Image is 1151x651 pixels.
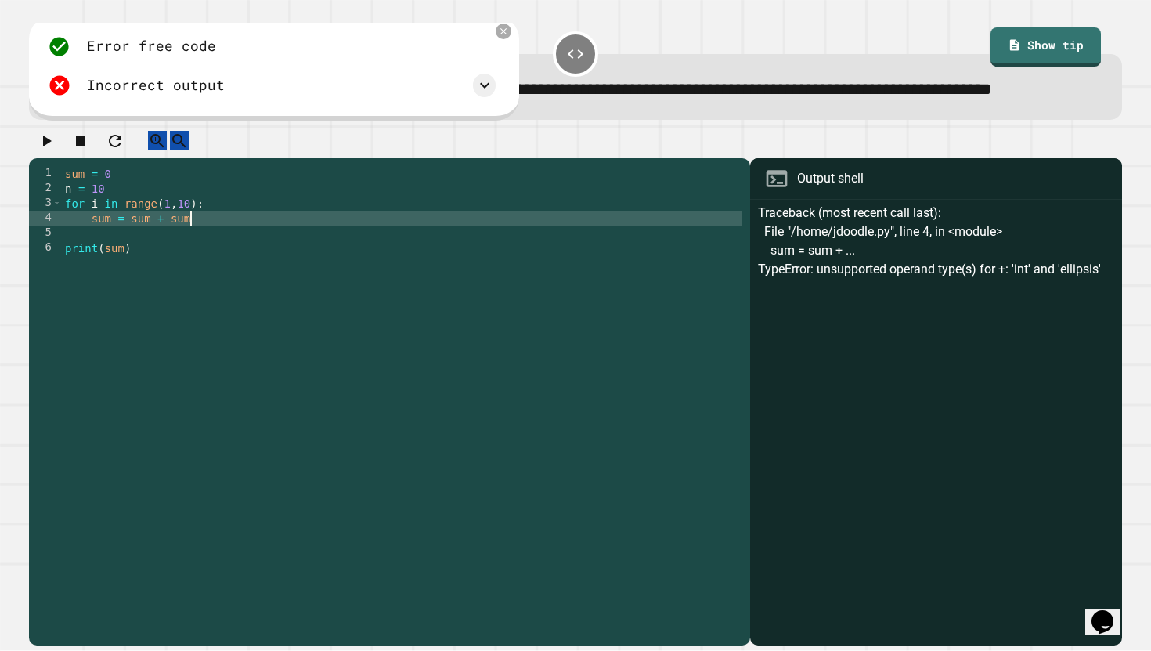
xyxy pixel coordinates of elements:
[29,181,62,196] div: 2
[29,166,62,181] div: 1
[29,211,62,226] div: 4
[758,204,1115,646] div: Traceback (most recent call last): File "/home/jdoodle.py", line 4, in <module> sum = sum + ... T...
[29,241,62,255] div: 6
[1085,588,1135,635] iframe: chat widget
[29,196,62,211] div: 3
[87,75,225,96] div: Incorrect output
[87,36,216,56] div: Error free code
[29,226,62,241] div: 5
[797,169,864,188] div: Output shell
[52,196,61,211] span: Toggle code folding, rows 3 through 4
[990,27,1101,67] a: Show tip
